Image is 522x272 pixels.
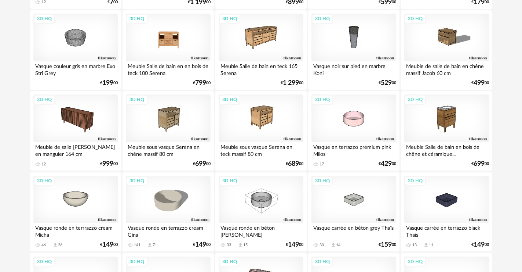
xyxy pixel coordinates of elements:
a: 3D HQ Vasque couleur gris en marbre Exo Stri Grey €19900 [30,10,121,90]
span: 429 [381,161,392,167]
div: 3D HQ [405,95,426,104]
span: Download icon [331,242,336,248]
div: Meuble de salle [PERSON_NAME] en manguier 164 cm [33,142,118,157]
a: 3D HQ Meuble Salle de bain en teck 165 Serena €1 29900 [215,10,306,90]
div: 3D HQ [34,95,55,104]
span: Download icon [147,242,153,248]
div: Meuble de salle de bain en chêne massif Jacob 60 cm [404,61,489,76]
div: Vasque carrée en terrazzo black Thaïs [404,223,489,238]
div: 3D HQ [219,14,240,24]
div: Meuble Salle de bain en teck 165 Serena [219,61,303,76]
span: 149 [102,242,113,247]
a: 3D HQ Vasque ronde en terrrazzo cream Micha 46 Download icon 26 €14900 [30,172,121,252]
div: 3D HQ [219,176,240,186]
div: Meuble sous vasque Serena en chêne massif 80 cm [126,142,210,157]
div: 13 [412,243,417,248]
div: Vasque carrée en béton grey Thaïs [311,223,396,238]
div: € 00 [286,242,303,247]
div: Meuble Salle de bain en bois de chêne et céramique... [404,142,489,157]
a: 3D HQ Meuble Salle de bain en bois de chêne et céramique... €69900 [401,91,492,171]
div: 12 [41,162,46,167]
div: 14 [336,243,340,248]
div: 141 [134,243,140,248]
span: Download icon [423,242,429,248]
div: 3D HQ [405,176,426,186]
a: 3D HQ Vasque ronde en béton [PERSON_NAME] 33 Download icon 15 €14900 [215,172,306,252]
span: Download icon [238,242,243,248]
span: 149 [195,242,206,247]
div: 3D HQ [126,257,147,266]
div: € 00 [100,80,118,86]
a: 3D HQ Vasque carrée en terrazzo black Thaïs 13 Download icon 11 €14900 [401,172,492,252]
div: 3D HQ [219,95,240,104]
div: € 00 [193,242,211,247]
div: Vasque couleur gris en marbre Exo Stri Grey [33,61,118,76]
span: 689 [288,161,299,167]
div: Vasque en terrazzo premium pink Milos [311,142,396,157]
div: 15 [243,243,248,248]
div: 3D HQ [126,14,147,24]
div: € 00 [193,161,211,167]
div: 71 [153,243,157,248]
div: 17 [320,162,324,167]
span: 499 [474,80,485,86]
a: 3D HQ Meuble de salle [PERSON_NAME] en manguier 164 cm 12 €99900 [30,91,121,171]
div: 3D HQ [312,176,333,186]
div: € 00 [379,242,396,247]
div: € 00 [100,161,118,167]
div: 26 [58,243,62,248]
div: € 00 [471,80,489,86]
div: Vasque noir sur pied en marbre Koni [311,61,396,76]
div: 3D HQ [126,176,147,186]
span: 1 299 [283,80,299,86]
div: 3D HQ [219,257,240,266]
span: 529 [381,80,392,86]
a: 3D HQ Vasque en terrazzo premium pink Milos 17 €42900 [308,91,399,171]
div: € 00 [286,161,303,167]
div: 3D HQ [126,95,147,104]
span: 199 [102,80,113,86]
span: 159 [381,242,392,247]
div: 30 [320,243,324,248]
span: 149 [474,242,485,247]
div: Meuble sous vasque Serena en teck massif 80 cm [219,142,303,157]
div: 3D HQ [34,14,55,24]
div: 11 [429,243,433,248]
span: 799 [195,80,206,86]
div: € 00 [379,80,396,86]
a: 3D HQ Vasque noir sur pied en marbre Koni €52900 [308,10,399,90]
div: 46 [41,243,46,248]
div: € 00 [379,161,396,167]
span: 699 [195,161,206,167]
div: € 00 [281,80,303,86]
span: 149 [288,242,299,247]
a: 3D HQ Vasque carrée en béton grey Thaïs 30 Download icon 14 €15900 [308,172,399,252]
div: 33 [227,243,231,248]
a: 3D HQ Vasque ronde en terrazzo cream Gina 141 Download icon 71 €14900 [123,172,213,252]
a: 3D HQ Meuble de salle de bain en chêne massif Jacob 60 cm €49900 [401,10,492,90]
a: 3D HQ Meuble sous vasque Serena en teck massif 80 cm €68900 [215,91,306,171]
div: 3D HQ [34,257,55,266]
span: Download icon [52,242,58,248]
a: 3D HQ Meuble Salle de bain en en bois de teck 100 Serena €79900 [123,10,213,90]
div: Vasque ronde en béton [PERSON_NAME] [219,223,303,238]
div: 3D HQ [405,14,426,24]
div: Vasque ronde en terrazzo cream Gina [126,223,210,238]
div: 3D HQ [312,95,333,104]
div: € 00 [471,161,489,167]
span: 699 [474,161,485,167]
div: 3D HQ [312,14,333,24]
div: Vasque ronde en terrrazzo cream Micha [33,223,118,238]
div: € 00 [100,242,118,247]
div: 3D HQ [34,176,55,186]
div: Meuble Salle de bain en en bois de teck 100 Serena [126,61,210,76]
a: 3D HQ Meuble sous vasque Serena en chêne massif 80 cm €69900 [123,91,213,171]
span: 999 [102,161,113,167]
div: € 00 [193,80,211,86]
div: 3D HQ [405,257,426,266]
div: € 00 [471,242,489,247]
div: 3D HQ [312,257,333,266]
